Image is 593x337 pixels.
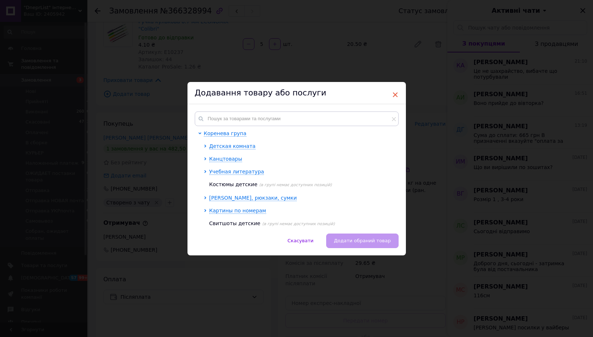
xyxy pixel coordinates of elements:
[209,181,258,187] span: Костюмы детские
[259,183,332,187] span: (в групі немає доступних позицій)
[209,220,261,226] span: Свитшоты детские
[209,143,256,149] span: Детская комната
[187,82,406,104] div: Додавання товару або послуги
[209,169,264,175] span: Учебная литература
[280,234,321,248] button: Скасувати
[209,208,266,213] span: Картины по номерам
[262,222,335,226] span: (в групі немає доступних позицій)
[209,156,242,162] span: Канцтовары
[195,111,399,126] input: Пошук за товарами та послугами
[288,238,313,243] span: Скасувати
[204,130,246,136] span: Коренева група
[209,195,297,201] span: [PERSON_NAME], рюкзаки, сумки
[392,89,399,101] span: ×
